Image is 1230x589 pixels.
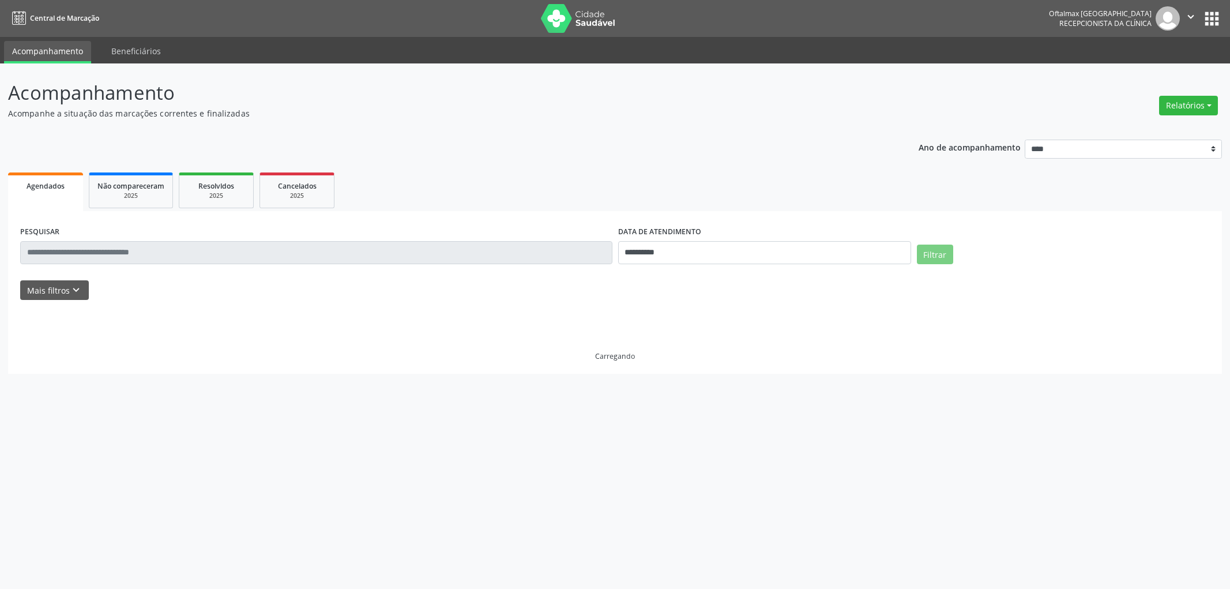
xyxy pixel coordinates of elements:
[97,192,164,200] div: 2025
[917,245,953,264] button: Filtrar
[1180,6,1202,31] button: 
[97,181,164,191] span: Não compareceram
[1202,9,1222,29] button: apps
[278,181,317,191] span: Cancelados
[198,181,234,191] span: Resolvidos
[70,284,82,297] i: keyboard_arrow_down
[8,107,858,119] p: Acompanhe a situação das marcações correntes e finalizadas
[30,13,99,23] span: Central de Marcação
[1059,18,1152,28] span: Recepcionista da clínica
[187,192,245,200] div: 2025
[8,9,99,28] a: Central de Marcação
[1156,6,1180,31] img: img
[20,280,89,301] button: Mais filtroskeyboard_arrow_down
[27,181,65,191] span: Agendados
[1159,96,1218,115] button: Relatórios
[1184,10,1197,23] i: 
[8,78,858,107] p: Acompanhamento
[595,351,635,361] div: Carregando
[268,192,326,200] div: 2025
[919,140,1021,154] p: Ano de acompanhamento
[1049,9,1152,18] div: Oftalmax [GEOGRAPHIC_DATA]
[4,41,91,63] a: Acompanhamento
[20,223,59,241] label: PESQUISAR
[618,223,701,241] label: DATA DE ATENDIMENTO
[103,41,169,61] a: Beneficiários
